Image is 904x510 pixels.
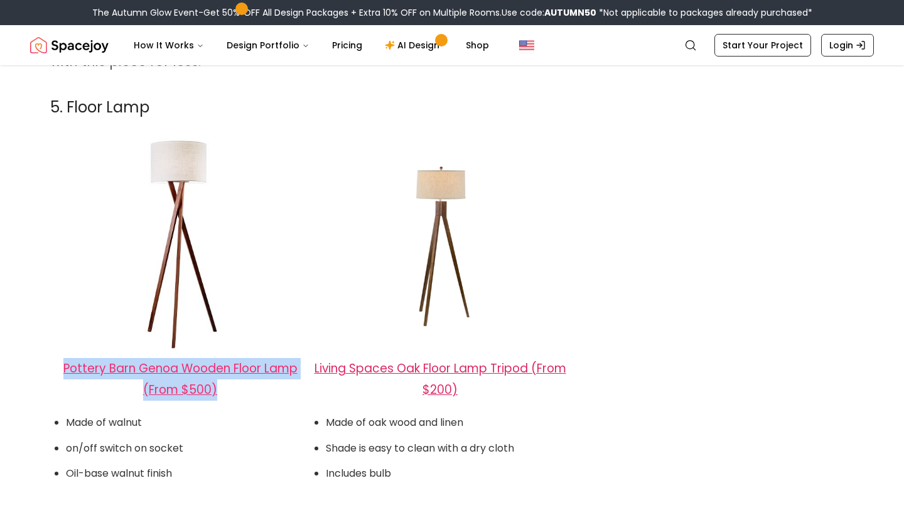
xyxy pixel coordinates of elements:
[92,6,812,19] div: The Autumn Glow Event-Get 50% OFF All Design Packages + Extra 10% OFF on Multiple Rooms.
[375,33,453,58] a: AI Design
[50,97,149,117] span: 5. Floor Lamp
[30,25,874,65] nav: Global
[326,441,514,455] span: Shade is easy to clean with a dry cloth
[322,33,372,58] a: Pricing
[66,415,142,430] span: Made of walnut
[315,159,566,329] img: Living Spaces Oak Floor Lamp
[124,33,214,58] button: How It Works
[30,33,109,58] a: Spacejoy
[502,6,596,19] span: Use code:
[596,6,812,19] span: *Not applicable to packages already purchased*
[30,33,109,58] img: Spacejoy Logo
[124,33,499,58] nav: Main
[217,33,320,58] button: Design Portfolio
[714,34,811,57] a: Start Your Project
[544,6,596,19] b: AUTUMN50
[326,415,463,430] span: Made of oak wood and linen
[456,33,499,58] a: Shop
[63,360,298,398] a: Pottery Barn Genoa Wooden Floor Lamp (From $500)
[821,34,874,57] a: Login
[66,466,172,480] span: Oil-base walnut finish
[66,441,183,455] span: on/off switch on socket
[55,131,306,357] img: Pottery Barn Genoa Wooden Floor Lamp
[519,38,534,53] img: United States
[326,466,391,480] span: Includes bulb
[315,360,566,398] a: Living Spaces Oak Floor Lamp Tripod (From $200)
